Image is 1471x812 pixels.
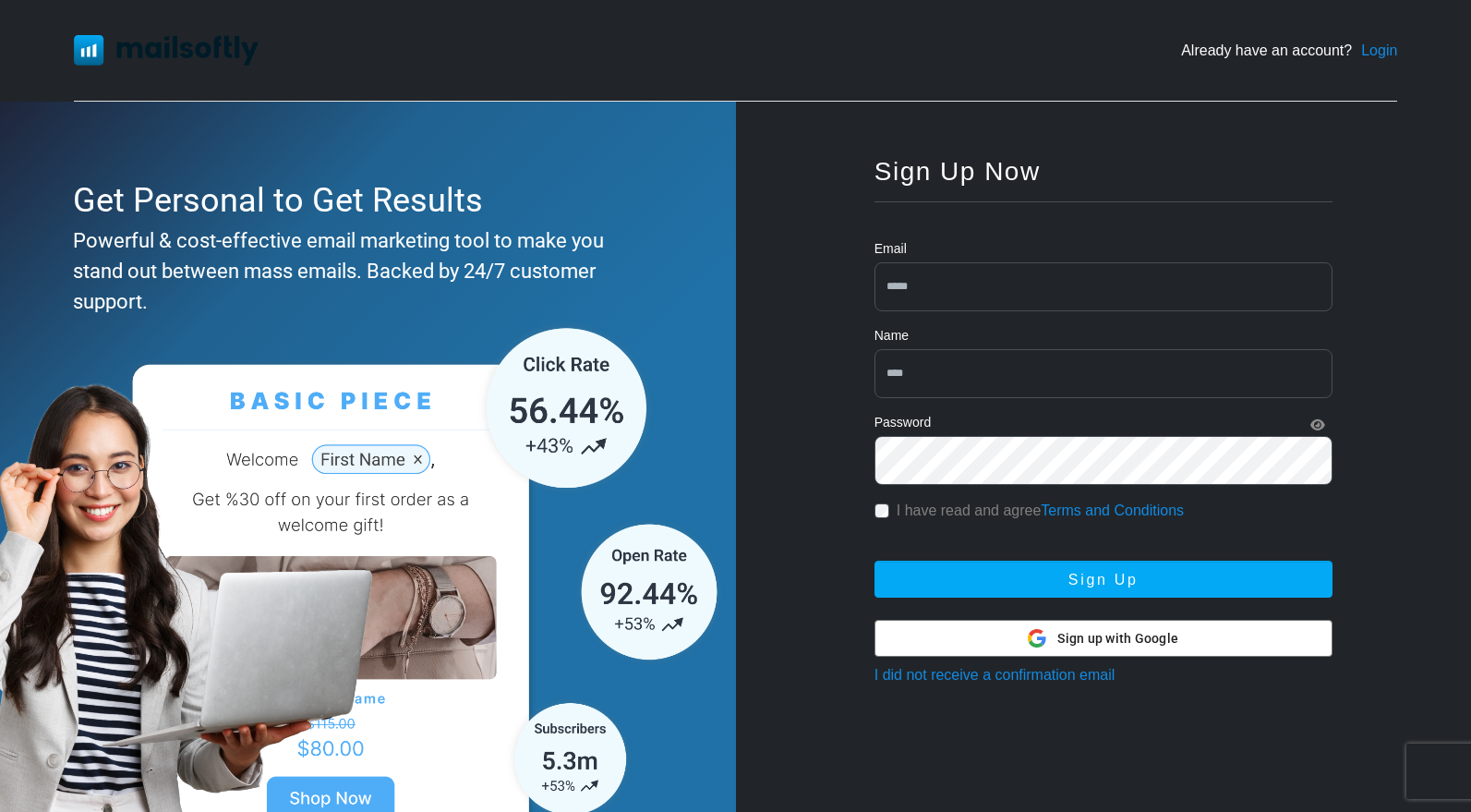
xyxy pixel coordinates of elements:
[874,561,1332,598] button: Sign Up
[1181,40,1397,62] div: Already have an account?
[874,667,1115,683] a: I did not receive a confirmation email
[874,326,909,345] label: Name
[874,239,907,259] label: Email
[73,225,654,317] div: Powerful & cost-effective email marketing tool to make you stand out between mass emails. Backed ...
[1041,503,1184,518] a: Terms and Conditions
[1057,629,1178,648] span: Sign up with Google
[874,620,1332,657] button: Sign up with Google
[73,176,654,225] div: Get Personal to Get Results
[897,500,1184,522] label: I have read and agree
[74,35,259,65] img: Mailsoftly
[1361,40,1397,62] a: Login
[874,413,931,432] label: Password
[1310,418,1325,431] i: Show Password
[874,157,1041,186] span: Sign Up Now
